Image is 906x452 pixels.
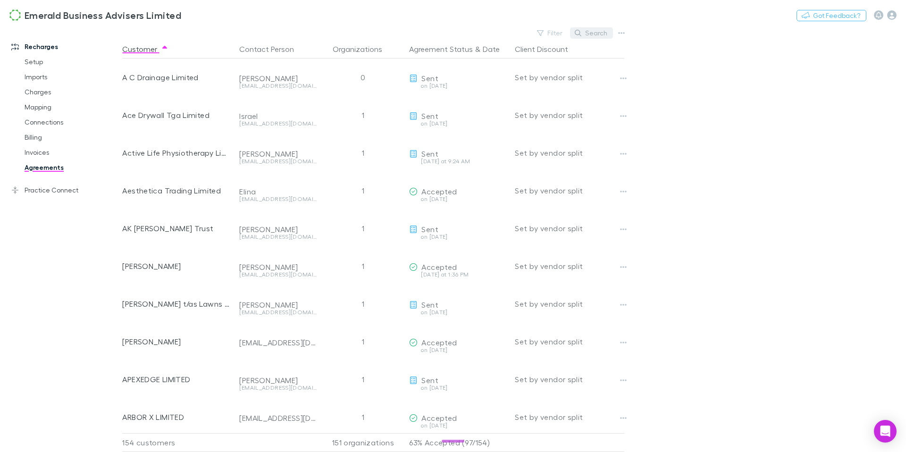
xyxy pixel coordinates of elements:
a: Billing [15,130,120,145]
div: [PERSON_NAME] [122,247,232,285]
h3: Emerald Business Advisers Limited [25,9,181,21]
div: Elina [239,187,317,196]
button: Date [483,40,500,59]
div: on [DATE] [409,310,507,315]
span: Accepted [421,338,457,347]
div: Set by vendor split [515,398,624,436]
div: Active Life Physiotherapy Limited [122,134,232,172]
div: ARBOR X LIMITED [122,398,232,436]
div: Israel [239,111,317,121]
span: Accepted [421,187,457,196]
a: Charges [15,84,120,100]
button: Filter [532,27,568,39]
div: Aesthetica Trading Limited [122,172,232,209]
div: AK [PERSON_NAME] Trust [122,209,232,247]
div: Set by vendor split [515,134,624,172]
div: 0 [320,59,405,96]
div: Set by vendor split [515,59,624,96]
div: & [409,40,507,59]
div: 1 [320,209,405,247]
div: on [DATE] [409,423,507,428]
p: 63% Accepted (97/154) [409,434,507,452]
div: Set by vendor split [515,172,624,209]
div: [PERSON_NAME] [122,323,232,360]
div: [PERSON_NAME] [239,74,317,83]
div: 154 customers [122,433,235,452]
div: [EMAIL_ADDRESS][DOMAIN_NAME] [239,310,317,315]
div: Open Intercom Messenger [874,420,897,443]
button: Contact Person [239,40,305,59]
a: Mapping [15,100,120,115]
span: Accepted [421,413,457,422]
div: 1 [320,172,405,209]
div: on [DATE] [409,121,507,126]
a: Emerald Business Advisers Limited [4,4,187,26]
div: on [DATE] [409,83,507,89]
div: 1 [320,360,405,398]
div: [EMAIL_ADDRESS][DOMAIN_NAME] [239,385,317,391]
span: Accepted [421,262,457,271]
div: [DATE] at 1:36 PM [409,272,507,277]
div: [PERSON_NAME] [239,262,317,272]
span: Sent [421,300,438,309]
div: [EMAIL_ADDRESS][DOMAIN_NAME] [239,196,317,202]
div: [EMAIL_ADDRESS][DOMAIN_NAME] [239,413,317,423]
div: 1 [320,285,405,323]
div: 1 [320,323,405,360]
div: APEXEDGE LIMITED [122,360,232,398]
div: [PERSON_NAME] [239,225,317,234]
div: on [DATE] [409,347,507,353]
a: Agreements [15,160,120,175]
a: Setup [15,54,120,69]
span: Sent [421,111,438,120]
div: [EMAIL_ADDRESS][DOMAIN_NAME] [239,338,317,347]
span: Sent [421,149,438,158]
button: Got Feedback? [797,10,866,21]
div: [PERSON_NAME] [239,376,317,385]
div: [EMAIL_ADDRESS][DOMAIN_NAME] [239,272,317,277]
div: [PERSON_NAME] [239,300,317,310]
button: Customer [122,40,168,59]
a: Imports [15,69,120,84]
button: Agreement Status [409,40,473,59]
div: Ace Drywall Tga Limited [122,96,232,134]
div: 1 [320,134,405,172]
div: 151 organizations [320,433,405,452]
div: on [DATE] [409,234,507,240]
a: Practice Connect [2,183,120,198]
span: Sent [421,74,438,83]
span: Sent [421,376,438,385]
button: Search [570,27,613,39]
button: Organizations [333,40,394,59]
div: on [DATE] [409,385,507,391]
div: [PERSON_NAME] [239,149,317,159]
div: 1 [320,398,405,436]
a: Recharges [2,39,120,54]
div: [DATE] at 9:24 AM [409,159,507,164]
button: Client Discount [515,40,579,59]
div: Set by vendor split [515,360,624,398]
span: Sent [421,225,438,234]
div: 1 [320,247,405,285]
img: Emerald Business Advisers Limited's Logo [9,9,21,21]
div: Set by vendor split [515,209,624,247]
div: A C Drainage Limited [122,59,232,96]
a: Connections [15,115,120,130]
div: 1 [320,96,405,134]
div: [EMAIL_ADDRESS][DOMAIN_NAME] [239,121,317,126]
div: on [DATE] [409,196,507,202]
div: Set by vendor split [515,96,624,134]
div: Set by vendor split [515,247,624,285]
div: [PERSON_NAME] t/as Lawns 4 U [122,285,232,323]
div: Set by vendor split [515,285,624,323]
div: [EMAIL_ADDRESS][DOMAIN_NAME] [239,234,317,240]
div: Set by vendor split [515,323,624,360]
a: Invoices [15,145,120,160]
div: [EMAIL_ADDRESS][DOMAIN_NAME] [239,159,317,164]
div: [EMAIL_ADDRESS][DOMAIN_NAME] [239,83,317,89]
